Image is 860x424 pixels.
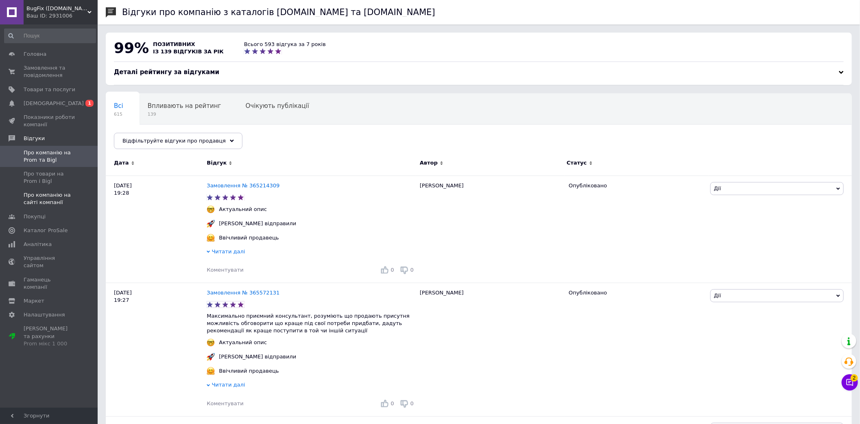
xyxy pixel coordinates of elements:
div: Опубліковано [569,289,704,297]
div: [DATE] 19:28 [106,176,207,283]
span: 0 [391,267,394,273]
span: Про компанію на Prom та Bigl [24,149,75,164]
span: Налаштування [24,311,65,319]
div: Ввічливий продавець [217,367,281,375]
div: Читати далі [207,248,416,257]
span: Каталог ProSale [24,227,68,234]
div: [PERSON_NAME] відправили [217,220,298,227]
span: Дата [114,159,129,167]
img: :hugging_face: [207,367,215,375]
span: Аналітика [24,241,52,248]
img: :nerd_face: [207,205,215,213]
span: Головна [24,51,46,58]
span: із 139 відгуків за рік [153,48,224,55]
span: Покупці [24,213,46,220]
div: [PERSON_NAME] [416,283,565,417]
a: Замовлення № 365572131 [207,290,279,296]
span: Товари та послуги [24,86,75,93]
span: Впливають на рейтинг [148,102,221,110]
div: Prom мікс 1 000 [24,340,75,347]
img: :hugging_face: [207,234,215,242]
div: [PERSON_NAME] відправили [217,353,298,360]
span: Маркет [24,297,44,305]
div: [DATE] 19:27 [106,283,207,417]
span: Показники роботи компанії [24,114,75,128]
span: Всі [114,102,123,110]
span: позитивних [153,41,195,47]
span: Читати далі [212,248,245,255]
span: Відгуки [24,135,45,142]
span: 1 [85,100,94,107]
span: 615 [114,111,123,117]
button: Чат з покупцем2 [842,374,858,391]
img: :rocket: [207,220,215,228]
span: Відфільтруйте відгуки про продавця [122,138,226,144]
span: Про компанію на сайті компанії [24,191,75,206]
span: [PERSON_NAME] та рахунки [24,325,75,347]
span: Опубліковані без комен... [114,133,196,141]
div: Коментувати [207,400,243,407]
div: Деталі рейтингу за відгуками [114,68,844,77]
h1: Відгуки про компанію з каталогів [DOMAIN_NAME] та [DOMAIN_NAME] [122,7,435,17]
span: Деталі рейтингу за відгуками [114,68,219,76]
span: Статус [567,159,587,167]
span: 2 [851,374,858,382]
div: Актуальний опис [217,339,269,346]
div: [PERSON_NAME] [416,176,565,283]
span: [DEMOGRAPHIC_DATA] [24,100,84,107]
span: 99% [114,40,149,56]
span: 0 [410,267,414,273]
img: :rocket: [207,353,215,361]
span: Дії [714,292,721,299]
div: Читати далі [207,381,416,391]
span: 0 [410,400,414,406]
img: :nerd_face: [207,338,215,347]
div: Опубліковано [569,182,704,189]
span: Очікують публікації [246,102,309,110]
span: Читати далі [212,382,245,388]
input: Пошук [4,29,96,43]
div: Опубліковані без коментаря [106,125,213,156]
div: Всього 593 відгука за 7 років [244,41,326,48]
span: Коментувати [207,400,243,406]
span: 0 [391,400,394,406]
div: Коментувати [207,266,243,274]
div: Ввічливий продавець [217,234,281,242]
span: Гаманець компанії [24,276,75,291]
span: 139 [148,111,221,117]
span: Замовлення та повідомлення [24,64,75,79]
p: Максимально приємний консультант, розуміють що продають присутня можливість обговорити що краще п... [207,312,416,335]
span: Управління сайтом [24,255,75,269]
span: Автор [420,159,438,167]
a: Замовлення № 365214309 [207,182,279,189]
span: Про товари на Prom і Bigl [24,170,75,185]
div: Актуальний опис [217,206,269,213]
span: Відгук [207,159,227,167]
span: Коментувати [207,267,243,273]
span: BugFix (bugfix.com.ua) [26,5,87,12]
div: Ваш ID: 2931006 [26,12,98,20]
span: Дії [714,185,721,191]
